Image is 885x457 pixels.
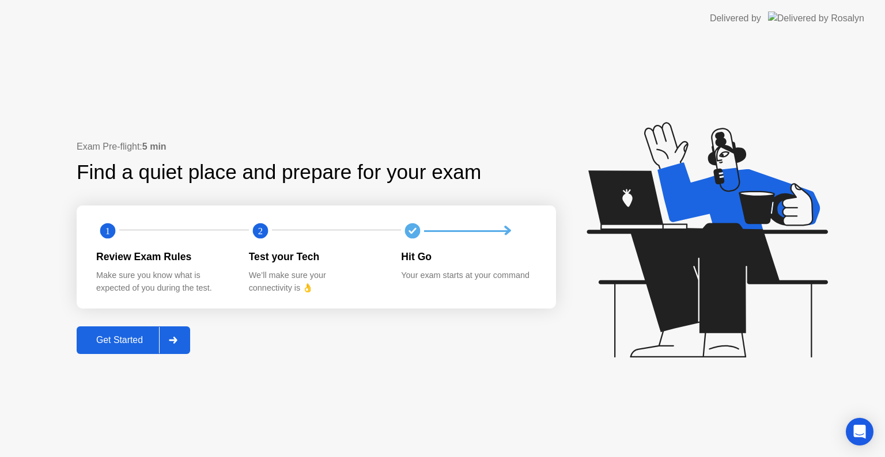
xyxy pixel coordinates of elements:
[77,140,556,154] div: Exam Pre-flight:
[105,226,110,237] text: 1
[249,269,383,294] div: We’ll make sure your connectivity is 👌
[77,157,483,188] div: Find a quiet place and prepare for your exam
[401,269,535,282] div: Your exam starts at your command
[249,249,383,264] div: Test your Tech
[846,418,873,445] div: Open Intercom Messenger
[80,335,159,345] div: Get Started
[258,226,263,237] text: 2
[401,249,535,264] div: Hit Go
[142,142,167,151] b: 5 min
[710,12,761,25] div: Delivered by
[77,326,190,354] button: Get Started
[96,269,230,294] div: Make sure you know what is expected of you during the test.
[96,249,230,264] div: Review Exam Rules
[768,12,864,25] img: Delivered by Rosalyn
